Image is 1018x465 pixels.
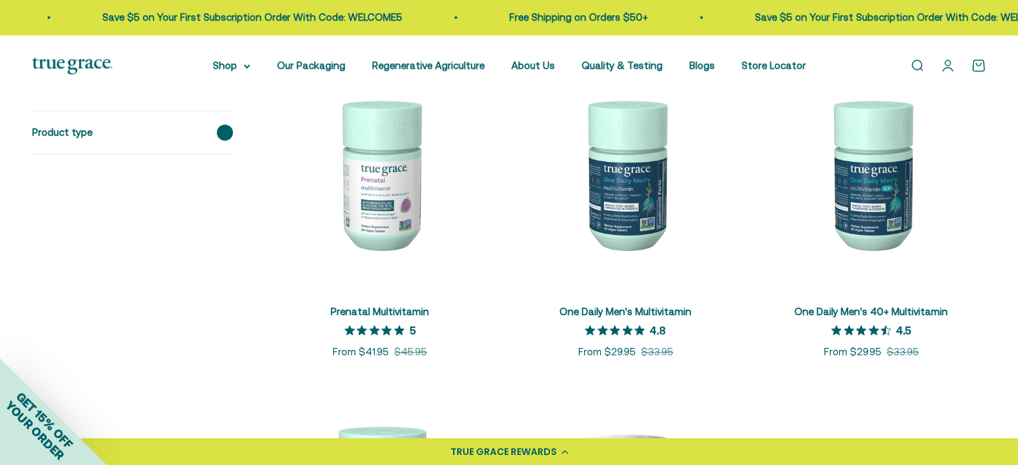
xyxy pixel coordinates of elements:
[689,60,715,71] a: Blogs
[410,323,416,337] p: 5
[505,11,644,23] a: Free Shipping on Orders $50+
[32,111,233,154] summary: Product type
[98,9,398,25] p: Save $5 on Your First Subscription Order With Code: WELCOME5
[32,124,92,141] span: Product type
[511,59,740,288] img: One Daily Men's Multivitamin
[887,344,919,360] compare-at-price: $33.95
[213,58,250,74] summary: Shop
[756,59,986,288] img: One Daily Men's 40+ Multivitamin
[394,344,427,360] compare-at-price: $45.95
[331,306,429,317] a: Prenatal Multivitamin
[3,398,67,462] span: YOUR ORDER
[372,60,485,71] a: Regenerative Agriculture
[896,323,911,337] p: 4.5
[742,60,806,71] a: Store Locator
[831,320,896,339] span: 4.5 out of 5 stars rating in total 4 reviews.
[333,344,389,360] sale-price: From $41.95
[641,344,673,360] compare-at-price: $33.95
[265,59,495,288] img: Daily Multivitamin to Support a Healthy Mom & Baby* For women during pre-conception, pregnancy, a...
[450,445,557,459] div: TRUE GRACE REWARDS
[578,344,636,360] sale-price: From $29.95
[277,60,345,71] a: Our Packaging
[13,389,76,451] span: GET 15% OFF
[511,60,555,71] a: About Us
[650,323,666,337] p: 4.8
[582,60,663,71] a: Quality & Testing
[585,320,650,339] span: 4.8 out of 5 stars rating in total 6 reviews.
[794,306,948,317] a: One Daily Men's 40+ Multivitamin
[824,344,881,360] sale-price: From $29.95
[560,306,691,317] a: One Daily Men's Multivitamin
[345,320,410,339] span: 5 out of 5 stars rating in total 4 reviews.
